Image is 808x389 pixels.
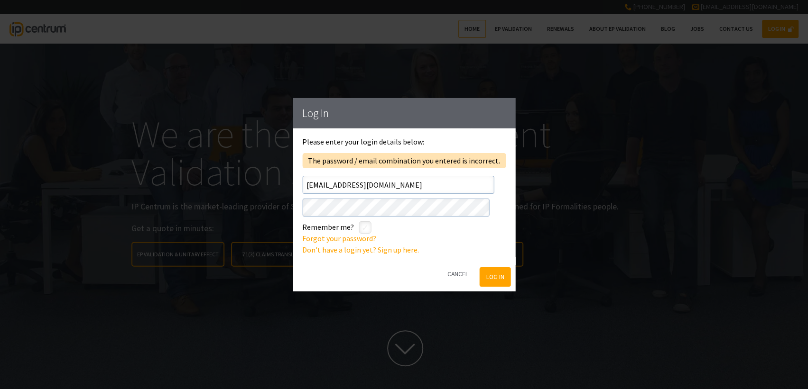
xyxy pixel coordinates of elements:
[302,137,506,255] div: Please enter your login details below:
[302,234,376,243] a: Forgot your password?
[302,175,494,193] input: Email
[359,221,371,234] label: styled-checkbox
[302,245,419,254] a: Don't have a login yet? Sign up here.
[480,267,511,287] button: Log In
[304,154,504,166] div: The password / email combination you entered is incorrect.
[302,107,506,118] h1: Log In
[302,221,354,233] label: Remember me?
[441,262,474,286] button: Cancel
